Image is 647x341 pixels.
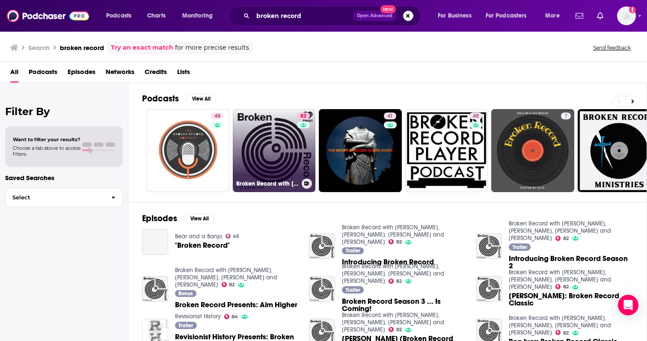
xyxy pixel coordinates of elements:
[224,314,238,319] a: 84
[142,93,179,104] h2: Podcasts
[555,284,569,289] a: 82
[214,112,220,121] span: 48
[432,9,482,23] button: open menu
[384,113,396,119] a: 41
[178,323,193,328] span: Trailer
[142,93,217,104] a: PodcastsView All
[563,331,569,335] span: 82
[357,14,392,18] span: Open Advanced
[572,9,587,23] a: Show notifications dropdown
[29,65,57,83] a: Podcasts
[233,234,239,238] span: 45
[236,180,298,187] h3: Broken Record with [PERSON_NAME], [PERSON_NAME], [PERSON_NAME] and [PERSON_NAME]
[10,65,18,83] a: All
[178,291,193,296] span: Bonus
[145,65,167,83] a: Credits
[346,248,360,253] span: Trailer
[142,276,168,302] img: Broken Record Presents: Aim Higher
[175,43,249,53] span: for more precise results
[175,242,230,249] a: "Broken Record"
[253,9,353,23] input: Search podcasts, credits, & more...
[476,233,502,259] img: Introducing Broken Record Season 2
[5,188,123,207] button: Select
[300,112,306,121] span: 82
[177,65,190,83] span: Lists
[142,213,215,224] a: EpisodesView All
[106,65,134,83] span: Networks
[476,276,502,302] img: Nile Rodgers: Broken Record Classic
[555,330,569,335] a: 82
[617,6,636,25] span: Logged in as alignPR
[539,9,570,23] button: open menu
[389,327,402,332] a: 82
[111,43,173,53] a: Try an exact match
[147,10,166,22] span: Charts
[396,328,402,332] span: 82
[342,263,444,285] a: Broken Record with Rick Rubin, Malcolm Gladwell, Bruce Headlam and Justin Richmond
[175,313,221,320] a: Revisionist History
[182,10,213,22] span: Monitoring
[509,269,611,291] a: Broken Record with Rick Rubin, Malcolm Gladwell, Bruce Headlam and Justin Richmond
[146,109,229,192] a: 48
[229,283,234,287] span: 82
[175,301,297,308] a: Broken Record Presents: Aim Higher
[491,109,574,192] a: 7
[563,237,569,240] span: 82
[186,94,217,104] button: View All
[28,44,50,52] h3: Search
[513,245,527,250] span: Trailer
[380,5,396,13] span: New
[13,136,80,142] span: Want to filter your results?
[222,282,235,287] a: 82
[396,279,402,283] span: 82
[297,113,310,119] a: 82
[509,292,633,307] span: [PERSON_NAME]: Broken Record Classic
[342,258,434,266] a: Introducing Broken Record
[237,6,429,26] div: Search podcasts, credits, & more...
[509,292,633,307] a: Nile Rodgers: Broken Record Classic
[353,11,396,21] button: Open AdvancedNew
[100,9,142,23] button: open menu
[480,9,539,23] button: open menu
[342,298,466,312] span: Broken Record Season 3 ... Is Coming!
[175,233,222,240] a: Bear and a Banjo
[176,9,224,23] button: open menu
[309,276,335,302] img: Broken Record Season 3 ... Is Coming!
[142,213,177,224] h2: Episodes
[509,255,633,270] a: Introducing Broken Record Season 2
[486,10,527,22] span: For Podcasters
[545,10,560,22] span: More
[342,224,444,246] a: Broken Record with Rick Rubin, Malcolm Gladwell, Bruce Headlam and Justin Richmond
[564,112,567,121] span: 7
[396,240,402,244] span: 82
[561,113,571,119] a: 7
[563,285,569,289] span: 82
[5,174,123,182] p: Saved Searches
[175,267,277,288] a: Broken Record with Rick Rubin, Malcolm Gladwell, Bruce Headlam and Justin Richmond
[555,236,569,241] a: 82
[226,234,240,239] a: 45
[387,112,393,121] span: 41
[309,233,335,259] img: Introducing Broken Record
[473,112,479,121] span: 40
[405,109,488,192] a: 40
[591,44,633,51] button: Send feedback
[629,6,636,13] svg: Add a profile image
[7,8,89,24] img: Podchaser - Follow, Share and Rate Podcasts
[594,9,607,23] a: Show notifications dropdown
[5,105,123,118] h2: Filter By
[68,65,95,83] span: Episodes
[438,10,472,22] span: For Business
[509,314,611,336] a: Broken Record with Rick Rubin, Malcolm Gladwell, Bruce Headlam and Justin Richmond
[346,288,360,293] span: Trailer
